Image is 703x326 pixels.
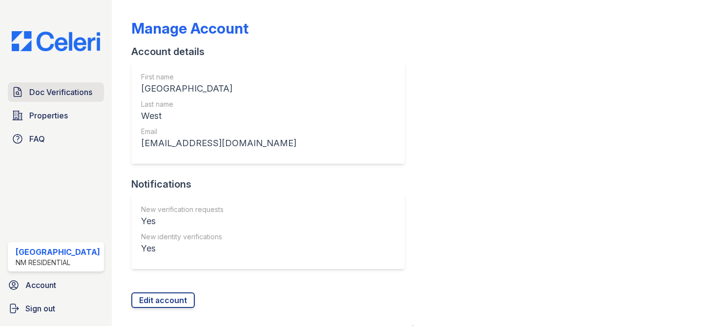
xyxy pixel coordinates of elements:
div: Yes [141,214,224,228]
img: CE_Logo_Blue-a8612792a0a2168367f1c8372b55b34899dd931a85d93a1a3d3e32e68fde9ad4.png [4,31,108,51]
div: NM Residential [16,258,100,268]
div: West [141,109,296,123]
span: FAQ [29,133,45,145]
div: Manage Account [131,19,248,37]
a: FAQ [8,129,104,149]
div: First name [141,72,296,82]
div: New identity verifications [141,232,224,242]
div: Last name [141,99,296,109]
div: Yes [141,242,224,255]
div: Notifications [131,177,413,191]
span: Doc Verifications [29,86,92,98]
div: New verification requests [141,205,224,214]
a: Account [4,275,108,295]
div: [EMAIL_ADDRESS][DOMAIN_NAME] [141,136,296,150]
span: Sign out [25,303,55,314]
div: Email [141,127,296,136]
div: Account details [131,45,413,58]
div: [GEOGRAPHIC_DATA] [16,246,100,258]
span: Account [25,279,56,291]
a: Sign out [4,299,108,318]
span: Properties [29,110,68,121]
a: Properties [8,106,104,125]
a: Edit account [131,292,195,308]
div: [GEOGRAPHIC_DATA] [141,82,296,96]
a: Doc Verifications [8,82,104,102]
